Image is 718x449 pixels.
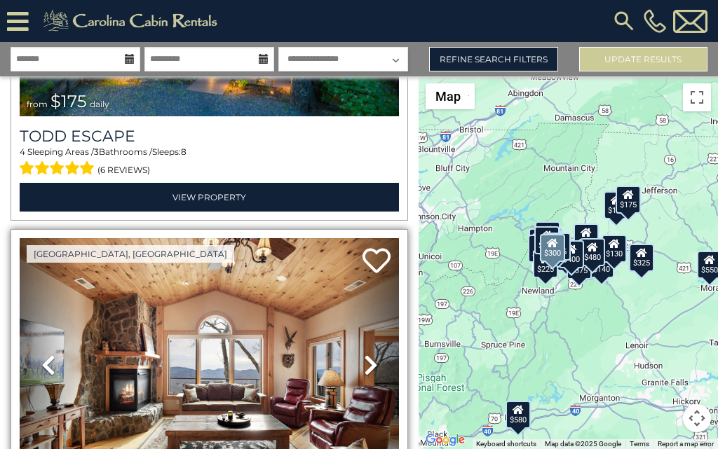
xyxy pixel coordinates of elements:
[528,235,553,263] div: $230
[422,431,468,449] a: Open this area in Google Maps (opens a new window)
[580,238,605,266] div: $480
[611,8,637,34] img: search-regular.svg
[97,161,150,179] span: (6 reviews)
[629,244,654,272] div: $297
[181,146,187,157] span: 8
[20,146,399,179] div: Sleeping Areas / Bathrooms / Sleeps:
[534,221,560,249] div: $125
[683,404,711,432] button: Map camera controls
[559,240,584,268] div: $400
[658,440,714,448] a: Report a map error
[640,9,670,33] a: [PHONE_NUMBER]
[36,7,229,35] img: Khaki-logo.png
[422,431,468,449] img: Google
[363,247,391,277] a: Add to favorites
[616,186,641,214] div: $175
[545,233,570,261] div: $625
[27,245,234,263] a: [GEOGRAPHIC_DATA], [GEOGRAPHIC_DATA]
[426,83,475,109] button: Change map style
[476,439,536,449] button: Keyboard shortcuts
[506,401,531,429] div: $580
[27,99,48,109] span: from
[533,250,558,278] div: $225
[683,83,711,111] button: Toggle fullscreen view
[20,146,25,157] span: 4
[534,226,559,254] div: $425
[435,89,461,104] span: Map
[630,440,649,448] a: Terms
[94,146,99,157] span: 3
[429,47,557,71] a: Refine Search Filters
[20,127,399,146] a: Todd Escape
[588,250,614,278] div: $140
[579,47,707,71] button: Update Results
[90,99,109,109] span: daily
[573,223,598,251] div: $349
[604,191,629,219] div: $175
[50,91,87,111] span: $175
[545,440,621,448] span: Map data ©2025 Google
[20,183,399,212] a: View Property
[628,244,653,272] div: $325
[539,234,564,262] div: $300
[602,235,627,263] div: $130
